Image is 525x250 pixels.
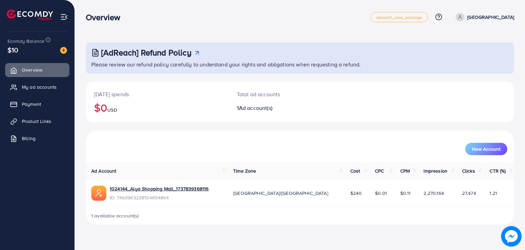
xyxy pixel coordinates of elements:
[22,101,41,108] span: Payment
[107,107,117,113] span: USD
[110,194,208,201] span: ID: 7463963228104654864
[375,190,387,197] span: $0.01
[237,90,327,98] p: Total ad accounts
[60,13,68,21] img: menu
[5,80,69,94] a: My ad accounts
[237,105,327,111] h2: 1
[423,167,447,174] span: Impression
[8,45,18,55] span: $10
[110,185,208,192] a: 1024144_Alya Shopping Mall_1737839368116
[501,226,522,247] img: image
[5,132,69,145] a: Billing
[376,15,422,20] span: adreach_new_package
[5,97,69,111] a: Payment
[86,12,126,22] h3: Overview
[91,60,510,68] p: Please review our refund policy carefully to understand your rights and obligations when requesti...
[467,13,514,21] p: [GEOGRAPHIC_DATA]
[5,63,69,77] a: Overview
[94,90,220,98] p: [DATE] spends
[489,190,497,197] span: 1.21
[239,104,272,112] span: Ad account(s)
[101,48,191,58] h3: [AdReach] Refund Policy
[233,167,256,174] span: Time Zone
[22,84,57,90] span: My ad accounts
[465,143,507,155] button: New Account
[91,212,139,219] span: 1 available account(s)
[350,190,362,197] span: $240
[371,12,428,22] a: adreach_new_package
[60,47,67,54] img: image
[91,186,106,201] img: ic-ads-acc.e4c84228.svg
[8,38,44,45] span: Ecomdy Balance
[375,167,384,174] span: CPC
[350,167,360,174] span: Cost
[462,190,476,197] span: 27,474
[22,66,42,73] span: Overview
[453,13,514,22] a: [GEOGRAPHIC_DATA]
[91,167,117,174] span: Ad Account
[233,190,328,197] span: [GEOGRAPHIC_DATA]/[GEOGRAPHIC_DATA]
[22,135,36,142] span: Billing
[472,147,500,151] span: New Account
[22,118,51,125] span: Product Links
[423,190,444,197] span: 2,270,164
[400,167,410,174] span: CPM
[489,167,506,174] span: CTR (%)
[462,167,475,174] span: Clicks
[7,10,53,20] img: logo
[94,101,220,114] h2: $0
[400,190,410,197] span: $0.11
[5,114,69,128] a: Product Links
